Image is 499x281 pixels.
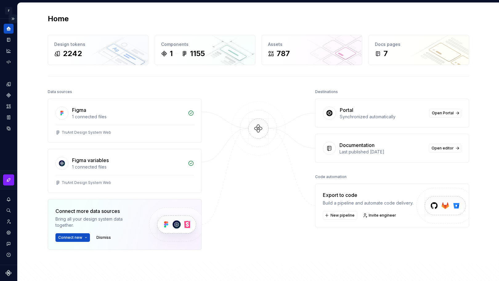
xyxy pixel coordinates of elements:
[339,149,425,155] div: Last published [DATE]
[4,46,14,56] a: Analytics
[323,191,413,199] div: Export to code
[96,235,111,240] span: Dismiss
[48,88,72,96] div: Data sources
[432,146,454,151] span: Open editor
[170,49,173,59] div: 1
[6,270,12,276] svg: Supernova Logo
[48,99,202,143] a: Figma1 connected filesTruAnt Design System Web
[62,130,111,135] div: TruAnt Design System Web
[361,211,399,220] a: Invite engineer
[375,41,463,47] div: Docs pages
[4,228,14,238] a: Settings
[190,49,205,59] div: 1155
[315,88,338,96] div: Destinations
[5,7,12,14] div: F
[54,41,142,47] div: Design tokens
[268,41,356,47] div: Assets
[94,233,114,242] button: Dismiss
[323,211,357,220] button: New pipeline
[315,173,347,181] div: Code automation
[4,101,14,111] a: Assets
[58,235,82,240] span: Connect new
[4,217,14,226] a: Invite team
[4,35,14,45] a: Documentation
[331,213,355,218] span: New pipeline
[340,114,425,120] div: Synchronized automatically
[9,14,17,23] button: Expand sidebar
[4,79,14,89] a: Design tokens
[72,164,184,170] div: 1 connected files
[55,233,90,242] button: Connect new
[339,141,375,149] div: Documentation
[63,49,82,59] div: 2242
[262,35,362,65] a: Assets787
[48,149,202,193] a: Figma variables1 connected filesTruAnt Design System Web
[429,109,461,117] a: Open Portal
[155,35,255,65] a: Components11155
[4,112,14,122] a: Storybook stories
[55,207,139,215] div: Connect more data sources
[4,206,14,215] button: Search ⌘K
[48,35,148,65] a: Design tokens2242
[48,14,69,24] h2: Home
[429,144,461,153] a: Open editor
[161,41,249,47] div: Components
[1,4,16,17] button: F
[72,114,184,120] div: 1 connected files
[72,106,86,114] div: Figma
[4,239,14,249] button: Contact support
[55,216,139,228] div: Bring all your design system data together.
[72,157,109,164] div: Figma variables
[383,49,388,59] div: 7
[4,194,14,204] button: Notifications
[277,49,290,59] div: 787
[4,57,14,67] a: Code automation
[368,35,469,65] a: Docs pages7
[62,180,111,185] div: TruAnt Design System Web
[4,24,14,34] a: Home
[4,124,14,133] a: Data sources
[369,213,396,218] span: Invite engineer
[4,90,14,100] a: Components
[432,111,454,116] span: Open Portal
[323,200,413,206] div: Build a pipeline and automate code delivery.
[340,106,353,114] div: Portal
